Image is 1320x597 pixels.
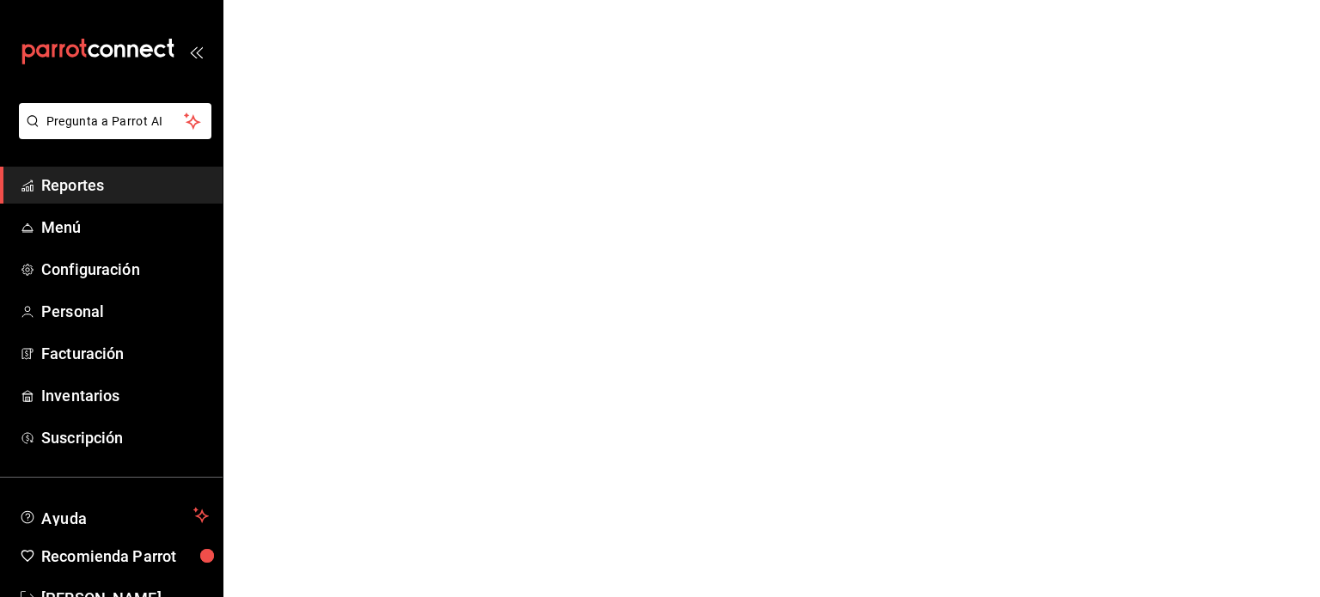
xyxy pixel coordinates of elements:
span: Recomienda Parrot [41,545,209,568]
span: Reportes [41,174,209,197]
span: Facturación [41,342,209,365]
a: Pregunta a Parrot AI [12,125,211,143]
span: Inventarios [41,384,209,407]
span: Menú [41,216,209,239]
button: Pregunta a Parrot AI [19,103,211,139]
span: Personal [41,300,209,323]
span: Pregunta a Parrot AI [46,113,185,131]
span: Ayuda [41,505,186,526]
span: Suscripción [41,426,209,449]
span: Configuración [41,258,209,281]
button: open_drawer_menu [189,45,203,58]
